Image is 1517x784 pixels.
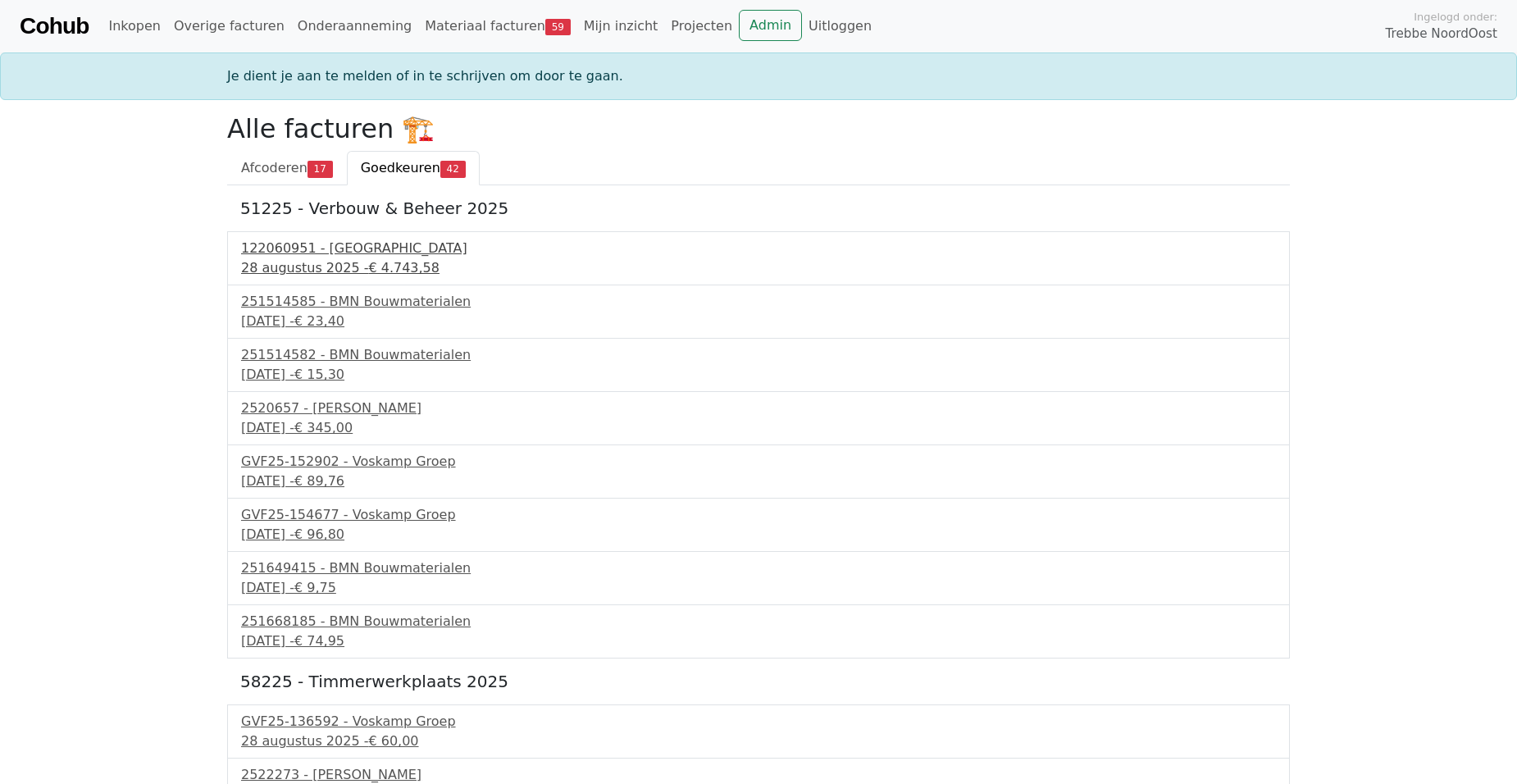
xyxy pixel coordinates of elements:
[294,313,344,329] span: € 23,40
[241,472,1276,491] div: [DATE] -
[368,733,418,749] span: € 60,00
[241,399,1276,418] div: 2520657 - [PERSON_NAME]
[227,151,347,185] a: Afcoderen17
[418,10,577,43] a: Materiaal facturen59
[347,151,480,185] a: Goedkeuren42
[294,473,344,489] span: € 89,76
[241,292,1276,331] a: 251514585 - BMN Bouwmaterialen[DATE] -€ 23,40
[294,367,344,382] span: € 15,30
[241,631,1276,651] div: [DATE] -
[1386,25,1497,43] span: Trebbe NoordOost
[241,399,1276,438] a: 2520657 - [PERSON_NAME][DATE] -€ 345,00
[241,558,1276,598] a: 251649415 - BMN Bouwmaterialen[DATE] -€ 9,75
[291,10,418,43] a: Onderaanneming
[664,10,739,43] a: Projecten
[440,161,466,177] span: 42
[241,345,1276,365] div: 251514582 - BMN Bouwmaterialen
[1414,9,1497,25] span: Ingelogd onder:
[241,418,1276,438] div: [DATE] -
[241,239,1276,278] a: 122060951 - [GEOGRAPHIC_DATA]28 augustus 2025 -€ 4.743,58
[802,10,878,43] a: Uitloggen
[577,10,665,43] a: Mijn inzicht
[227,113,1290,144] h2: Alle facturen 🏗️
[240,198,1277,218] h5: 51225 - Verbouw & Beheer 2025
[241,712,1276,732] div: GVF25-136592 - Voskamp Groep
[241,452,1276,491] a: GVF25-152902 - Voskamp Groep[DATE] -€ 89,76
[240,672,1277,691] h5: 58225 - Timmerwerkplaats 2025
[241,612,1276,651] a: 251668185 - BMN Bouwmaterialen[DATE] -€ 74,95
[241,732,1276,751] div: 28 augustus 2025 -
[294,526,344,542] span: € 96,80
[241,525,1276,545] div: [DATE] -
[361,160,440,175] span: Goedkeuren
[739,10,802,41] a: Admin
[241,452,1276,472] div: GVF25-152902 - Voskamp Groep
[167,10,291,43] a: Overige facturen
[241,292,1276,312] div: 251514585 - BMN Bouwmaterialen
[217,66,1300,86] div: Je dient je aan te melden of in te schrijven om door te gaan.
[545,19,571,35] span: 59
[241,312,1276,331] div: [DATE] -
[241,345,1276,385] a: 251514582 - BMN Bouwmaterialen[DATE] -€ 15,30
[241,505,1276,525] div: GVF25-154677 - Voskamp Groep
[102,10,166,43] a: Inkopen
[241,578,1276,598] div: [DATE] -
[368,260,440,276] span: € 4.743,58
[241,160,307,175] span: Afcoderen
[294,580,336,595] span: € 9,75
[20,7,89,46] a: Cohub
[241,258,1276,278] div: 28 augustus 2025 -
[241,612,1276,631] div: 251668185 - BMN Bouwmaterialen
[241,558,1276,578] div: 251649415 - BMN Bouwmaterialen
[241,365,1276,385] div: [DATE] -
[241,239,1276,258] div: 122060951 - [GEOGRAPHIC_DATA]
[241,712,1276,751] a: GVF25-136592 - Voskamp Groep28 augustus 2025 -€ 60,00
[241,505,1276,545] a: GVF25-154677 - Voskamp Groep[DATE] -€ 96,80
[307,161,333,177] span: 17
[294,633,344,649] span: € 74,95
[294,420,353,435] span: € 345,00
